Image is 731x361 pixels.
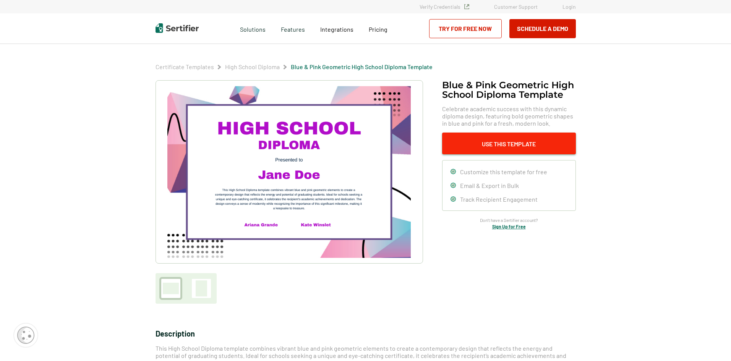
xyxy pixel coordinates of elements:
[281,24,305,33] span: Features
[442,133,576,154] button: Use This Template
[562,3,576,10] a: Login
[225,63,280,71] span: High School Diploma
[460,182,519,189] span: Email & Export in Bulk
[156,63,214,71] span: Certificate Templates
[167,86,410,258] img: Blue & Pink Geometric High School Diploma Template
[240,24,266,33] span: Solutions
[442,105,576,127] span: Celebrate academic success with this dynamic diploma design, featuring bold geometric shapes in b...
[156,329,195,338] span: Description
[156,63,214,70] a: Certificate Templates
[693,324,731,361] iframe: Chat Widget
[480,217,538,224] span: Don’t have a Sertifier account?
[460,196,538,203] span: Track Recipient Engagement
[442,80,576,99] h1: Blue & Pink Geometric High School Diploma Template
[494,3,538,10] a: Customer Support
[464,4,469,9] img: Verified
[320,24,353,33] a: Integrations
[291,63,433,71] span: Blue & Pink Geometric High School Diploma Template
[369,26,387,33] span: Pricing
[156,63,433,71] div: Breadcrumb
[225,63,280,70] a: High School Diploma
[156,23,199,33] img: Sertifier | Digital Credentialing Platform
[460,168,547,175] span: Customize this template for free
[17,327,34,344] img: Cookie Popup Icon
[492,224,526,229] a: Sign Up for Free
[509,19,576,38] button: Schedule a Demo
[420,3,469,10] a: Verify Credentials
[320,26,353,33] span: Integrations
[291,63,433,70] a: Blue & Pink Geometric High School Diploma Template
[429,19,502,38] a: Try for Free Now
[369,24,387,33] a: Pricing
